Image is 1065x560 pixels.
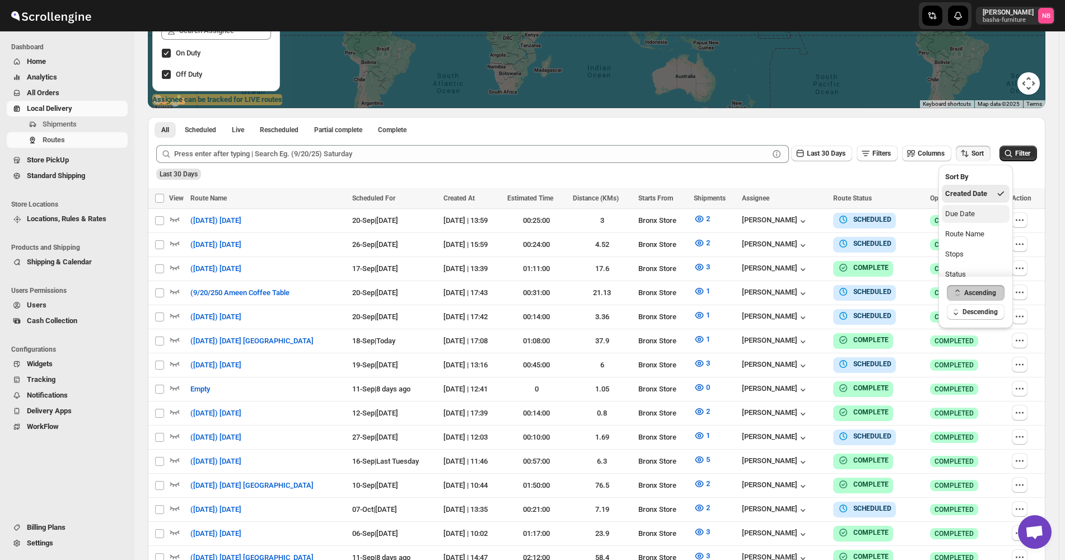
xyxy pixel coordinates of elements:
button: COMPLETE [838,262,889,273]
button: COMPLETE [838,527,889,538]
a: Terms (opens in new tab) [1026,101,1042,107]
span: Nael Basha [1038,8,1054,24]
span: COMPLETED [935,361,974,370]
button: SCHEDULED [838,286,891,297]
div: 00:57:00 [507,456,566,467]
span: Scheduled For [352,194,395,202]
span: Last 30 Days [160,170,198,178]
button: Columns [902,146,951,161]
div: 00:14:00 [507,408,566,419]
span: (9/20/250 Ameen Coffee Table [190,287,289,298]
span: Store PickUp [27,156,69,164]
button: ([DATE]) [DATE] [GEOGRAPHIC_DATA] [184,332,320,350]
div: Bronx Store [638,480,688,491]
button: User menu [976,7,1055,25]
div: [PERSON_NAME] [742,360,809,371]
span: ([DATE]) [DATE] [190,456,241,467]
button: Filters [857,146,898,161]
span: Notifications [27,391,68,399]
span: COMPLETED [935,409,974,418]
div: Bronx Store [638,239,688,250]
div: Created Date [945,188,987,199]
div: Bronx Store [638,384,688,395]
button: SCHEDULED [838,310,891,321]
span: Standard Shipping [27,171,85,180]
div: [DATE] | 13:16 [443,360,500,371]
button: Cash Collection [7,313,128,329]
button: SCHEDULED [838,238,891,249]
span: 07-Oct | [DATE] [352,505,397,514]
div: [PERSON_NAME] [742,408,809,419]
span: Filter [1015,150,1030,157]
div: [PERSON_NAME] [742,480,809,492]
span: Configurations [11,345,129,354]
b: SCHEDULED [853,288,891,296]
div: [PERSON_NAME] [742,456,809,468]
button: ([DATE]) [DATE] [184,452,248,470]
div: 01:08:00 [507,335,566,347]
button: Due Date [942,205,1010,223]
span: Home [27,57,46,66]
div: [PERSON_NAME] [742,529,809,540]
label: Assignee can be tracked for LIVE routes [152,94,282,105]
button: Billing Plans [7,520,128,535]
span: Store Locations [11,200,129,209]
span: Users [27,301,46,309]
button: WorkFlow [7,419,128,435]
span: Action [1012,194,1031,202]
button: Settings [7,535,128,551]
div: [DATE] | 10:02 [443,528,500,539]
div: 00:25:00 [507,215,566,226]
div: Stops [945,249,964,260]
div: 76.5 [573,480,632,491]
div: 00:14:00 [507,311,566,323]
button: Ascending [947,285,1005,301]
button: Created Date [942,185,1010,203]
span: Partial complete [314,125,362,134]
div: Open chat [1018,515,1052,549]
b: SCHEDULED [853,312,891,320]
span: COMPLETED [935,505,974,514]
button: 3 [687,258,717,276]
div: 00:31:00 [507,287,566,298]
span: COMPLETED [935,337,974,346]
span: ([DATE]) [DATE] [190,311,241,323]
span: Off Duty [176,70,202,78]
span: Complete [378,125,407,134]
button: [PERSON_NAME] [742,264,809,275]
div: 1.69 [573,432,632,443]
span: Route Status [833,194,872,202]
div: [PERSON_NAME] [742,336,809,347]
span: View [169,194,184,202]
span: 17-Sep | [DATE] [352,264,398,273]
button: Locations, Rules & Rates [7,211,128,227]
div: [DATE] | 12:03 [443,432,500,443]
span: ([DATE]) [DATE] [190,360,241,371]
button: [PERSON_NAME] [742,216,809,227]
span: Map data ©2025 [978,101,1020,107]
span: 12-Sep | [DATE] [352,409,398,417]
span: 1 [706,431,710,440]
span: ([DATE]) [DATE] [190,504,241,515]
span: 06-Sep | [DATE] [352,529,398,538]
span: Live [232,125,244,134]
span: 27-Sep | [DATE] [352,433,398,441]
div: [DATE] | 15:59 [443,239,500,250]
span: 2 [706,479,710,488]
div: Status [945,269,966,280]
span: 19-Sep | [DATE] [352,361,398,369]
div: 00:45:00 [507,360,566,371]
span: COMPLETED [935,433,974,442]
span: Local Delivery [27,104,72,113]
span: Assignee [742,194,769,202]
span: 18-Sep | Today [352,337,395,345]
div: Bronx Store [638,335,688,347]
div: 1.05 [573,384,632,395]
button: 2 [687,234,717,252]
button: Home [7,54,128,69]
div: [PERSON_NAME] [742,505,809,516]
div: 3 [573,215,632,226]
button: SCHEDULED [838,503,891,514]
